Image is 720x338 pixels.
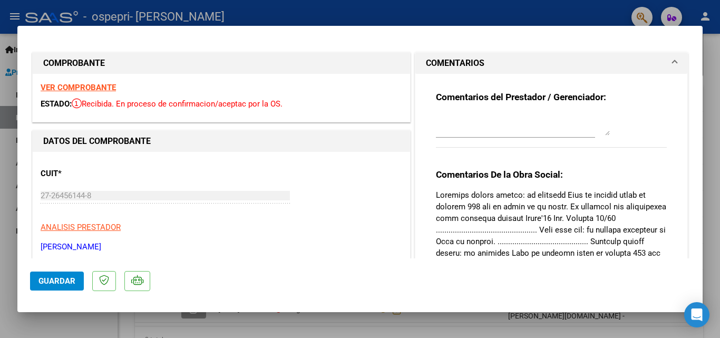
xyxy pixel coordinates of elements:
button: Guardar [30,272,84,291]
p: CUIT [41,168,149,180]
span: ESTADO: [41,99,72,109]
span: ANALISIS PRESTADOR [41,223,121,232]
strong: Comentarios De la Obra Social: [436,169,563,180]
strong: COMPROBANTE [43,58,105,68]
div: Open Intercom Messenger [684,302,709,327]
span: Guardar [38,276,75,286]
strong: DATOS DEL COMPROBANTE [43,136,151,146]
strong: Comentarios del Prestador / Gerenciador: [436,92,606,102]
a: VER COMPROBANTE [41,83,116,92]
h1: COMENTARIOS [426,57,484,70]
mat-expansion-panel-header: COMENTARIOS [415,53,687,74]
span: Recibida. En proceso de confirmacion/aceptac por la OS. [72,99,283,109]
p: [PERSON_NAME] [41,241,402,253]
